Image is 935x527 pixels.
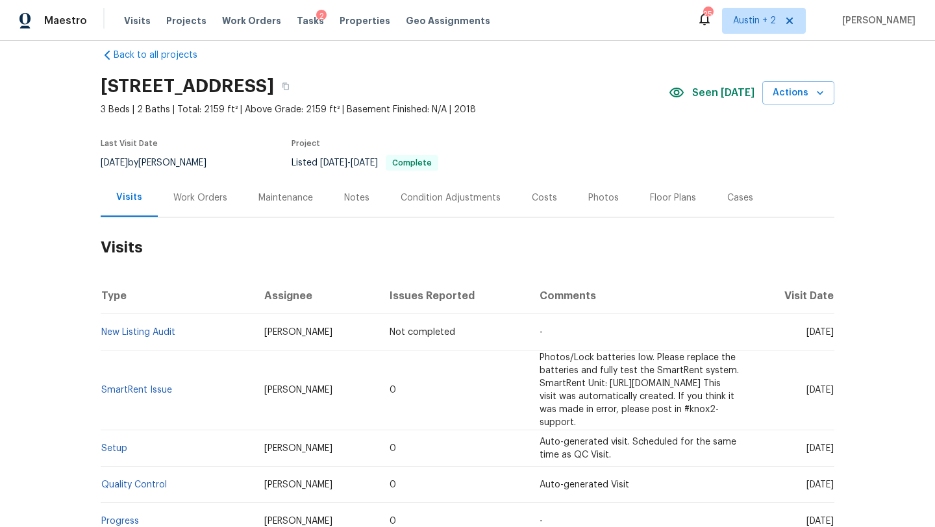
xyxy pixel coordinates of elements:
span: [DATE] [351,158,378,167]
span: Projects [166,14,206,27]
span: Properties [340,14,390,27]
div: by [PERSON_NAME] [101,155,222,171]
span: Auto-generated visit. Scheduled for the same time as QC Visit. [540,437,736,460]
span: 0 [390,386,396,395]
span: Geo Assignments [406,14,490,27]
span: [DATE] [806,480,834,489]
a: Setup [101,444,127,453]
span: [PERSON_NAME] [264,480,332,489]
span: Work Orders [222,14,281,27]
div: 2 [316,10,327,23]
span: Actions [773,85,824,101]
th: Issues Reported [379,278,529,314]
a: Progress [101,517,139,526]
span: [DATE] [101,158,128,167]
span: [DATE] [806,386,834,395]
th: Type [101,278,254,314]
span: [DATE] [806,444,834,453]
span: Maestro [44,14,87,27]
span: Photos/Lock batteries low. Please replace the batteries and fully test the SmartRent system. Smar... [540,353,739,427]
h2: Visits [101,217,834,278]
div: Floor Plans [650,191,696,204]
div: Condition Adjustments [401,191,501,204]
a: Back to all projects [101,49,225,62]
span: [DATE] [320,158,347,167]
span: 0 [390,444,396,453]
a: Quality Control [101,480,167,489]
span: [PERSON_NAME] [837,14,916,27]
button: Copy Address [274,75,297,98]
div: Cases [727,191,753,204]
a: New Listing Audit [101,328,175,337]
button: Actions [762,81,834,105]
span: 0 [390,517,396,526]
span: Project [292,140,320,147]
span: 3 Beds | 2 Baths | Total: 2159 ft² | Above Grade: 2159 ft² | Basement Finished: N/A | 2018 [101,103,669,116]
span: Visits [124,14,151,27]
a: SmartRent Issue [101,386,172,395]
span: [DATE] [806,517,834,526]
div: Visits [116,191,142,204]
span: Complete [387,159,437,167]
span: Auto-generated Visit [540,480,629,489]
span: Tasks [297,16,324,25]
span: [PERSON_NAME] [264,328,332,337]
span: Not completed [390,328,455,337]
th: Comments [529,278,749,314]
div: 25 [703,8,712,21]
span: Seen [DATE] [692,86,754,99]
span: - [540,517,543,526]
div: Work Orders [173,191,227,204]
span: [PERSON_NAME] [264,517,332,526]
th: Visit Date [749,278,834,314]
span: [DATE] [806,328,834,337]
div: Maintenance [258,191,313,204]
th: Assignee [254,278,380,314]
span: - [320,158,378,167]
span: Listed [292,158,438,167]
span: [PERSON_NAME] [264,444,332,453]
div: Notes [344,191,369,204]
div: Costs [532,191,557,204]
span: - [540,328,543,337]
span: Austin + 2 [733,14,776,27]
div: Photos [588,191,619,204]
h2: [STREET_ADDRESS] [101,80,274,93]
span: Last Visit Date [101,140,158,147]
span: 0 [390,480,396,489]
span: [PERSON_NAME] [264,386,332,395]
